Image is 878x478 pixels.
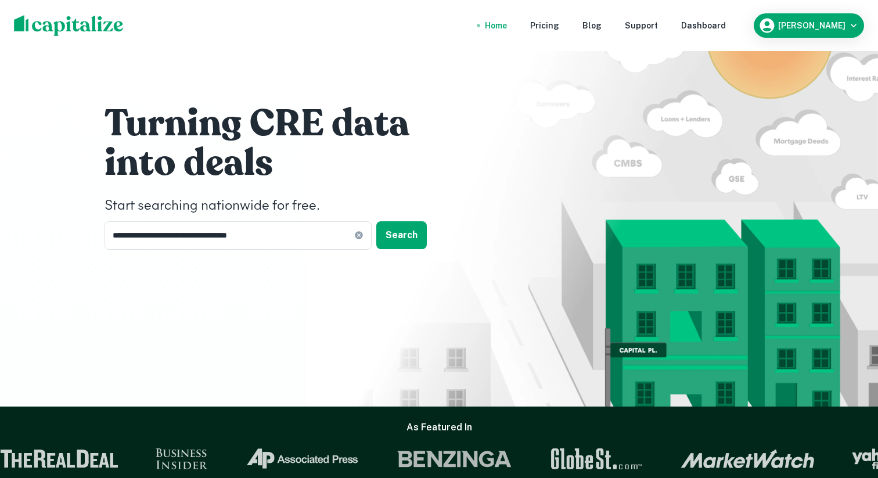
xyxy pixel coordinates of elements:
[376,221,427,249] button: Search
[14,15,124,36] img: capitalize-logo.png
[820,385,878,441] iframe: Chat Widget
[155,448,207,469] img: Business Insider
[105,140,453,186] h1: into deals
[625,19,658,32] a: Support
[244,448,359,469] img: Associated Press
[778,21,845,30] h6: [PERSON_NAME]
[680,449,814,469] img: Market Watch
[582,19,602,32] a: Blog
[406,421,472,434] h6: As Featured In
[754,13,864,38] button: [PERSON_NAME]
[105,100,453,147] h1: Turning CRE data
[549,448,643,469] img: GlobeSt
[485,19,507,32] a: Home
[681,19,726,32] a: Dashboard
[395,448,512,469] img: Benzinga
[530,19,559,32] a: Pricing
[105,196,453,217] h4: Start searching nationwide for free.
